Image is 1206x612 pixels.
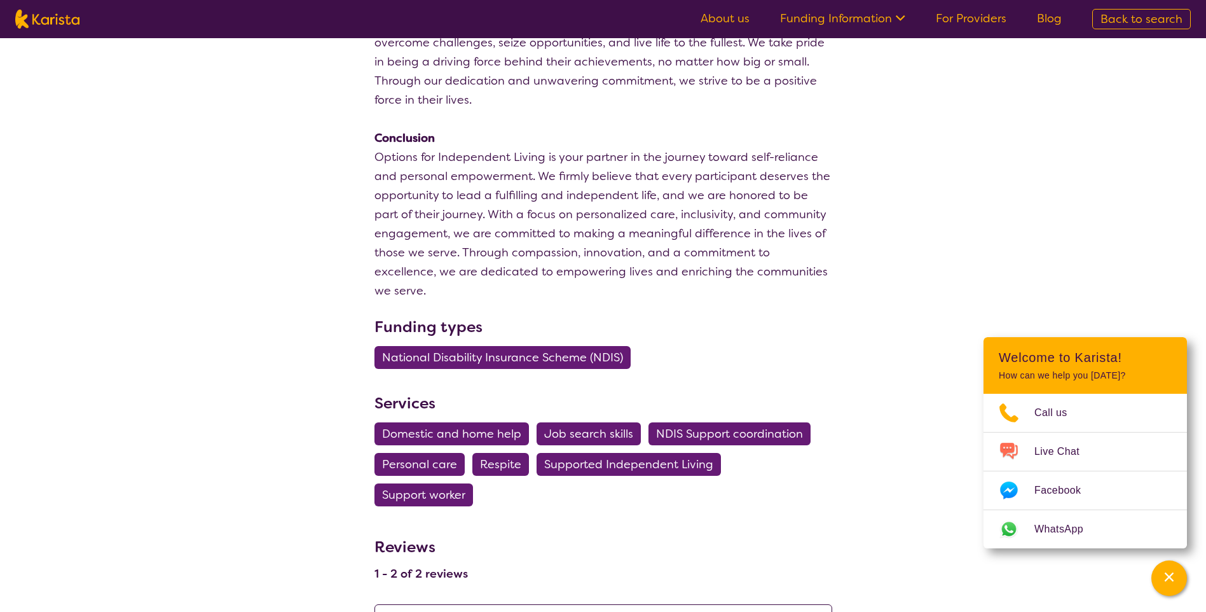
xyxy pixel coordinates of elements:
span: Live Chat [1034,442,1095,461]
span: WhatsApp [1034,520,1099,539]
a: Blog [1037,11,1062,26]
div: Channel Menu [983,337,1187,548]
ul: Choose channel [983,394,1187,548]
a: Back to search [1092,9,1191,29]
span: Supported Independent Living [544,453,713,476]
h3: Reviews [374,529,468,559]
p: Our ultimate goal is to empower the lives of our participants, helping them overcome challenges, ... [374,14,832,109]
span: National Disability Insurance Scheme (NDIS) [382,346,623,369]
a: Web link opens in a new tab. [983,510,1187,548]
button: Channel Menu [1151,560,1187,596]
span: NDIS Support coordination [656,422,803,445]
a: Funding Information [780,11,905,26]
a: National Disability Insurance Scheme (NDIS) [374,350,638,365]
span: Domestic and home help [382,422,521,445]
a: NDIS Support coordination [648,426,818,442]
span: Call us [1034,403,1083,422]
a: Job search skills [537,426,648,442]
span: Back to search [1100,11,1182,27]
a: Domestic and home help [374,426,537,442]
a: For Providers [936,11,1006,26]
a: Respite [472,457,537,472]
h3: Funding types [374,316,832,338]
p: Options for Independent Living is your partner in the journey toward self-reliance and personal e... [374,148,832,300]
h4: 1 - 2 of 2 reviews [374,566,468,581]
h3: Services [374,392,832,415]
p: How can we help you [DATE]? [999,370,1172,381]
a: Supported Independent Living [537,457,729,472]
a: Personal care [374,457,472,472]
a: About us [701,11,750,26]
span: Facebook [1034,481,1096,500]
a: Support worker [374,487,481,503]
span: Personal care [382,453,457,476]
h2: Welcome to Karista! [999,350,1172,365]
img: Karista logo [15,10,79,29]
span: Job search skills [544,422,633,445]
strong: Conclusion [374,130,435,146]
span: Respite [480,453,521,476]
span: Support worker [382,483,465,506]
